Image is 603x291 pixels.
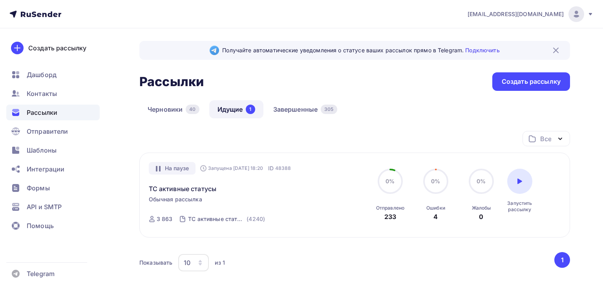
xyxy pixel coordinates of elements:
[433,212,438,221] div: 4
[200,165,263,171] div: Запущена [DATE] 18:20
[27,108,57,117] span: Рассылки
[6,142,100,158] a: Шаблоны
[472,205,491,211] div: Жалобы
[215,259,225,267] div: из 1
[184,258,190,267] div: 10
[468,10,564,18] span: [EMAIL_ADDRESS][DOMAIN_NAME]
[6,180,100,196] a: Формы
[27,89,57,98] span: Контакты
[27,202,62,212] span: API и SMTP
[149,184,217,193] a: ТС активные статусы
[139,259,172,267] div: Показывать
[479,212,483,221] div: 0
[149,195,202,203] span: Обычная рассылка
[477,178,486,184] span: 0%
[321,105,337,114] div: 305
[540,134,551,144] div: Все
[275,164,291,172] span: 48388
[384,212,396,221] div: 233
[139,74,204,90] h2: Рассылки
[376,205,404,211] div: Отправлено
[6,86,100,101] a: Контакты
[6,67,100,83] a: Дашборд
[187,213,266,225] a: ТС активные статусы (4240)
[27,269,55,278] span: Telegram
[149,162,196,175] div: На паузе
[6,105,100,120] a: Рассылки
[27,127,68,136] span: Отправители
[386,178,395,184] span: 0%
[210,46,219,55] img: Telegram
[468,6,594,22] a: [EMAIL_ADDRESS][DOMAIN_NAME]
[27,183,50,193] span: Формы
[188,215,245,223] div: ТС активные статусы
[265,100,345,118] a: Завершенные305
[431,178,440,184] span: 0%
[27,145,57,155] span: Шаблоны
[426,205,445,211] div: Ошибки
[554,252,570,268] button: Go to page 1
[178,254,209,272] button: 10
[523,131,570,146] button: Все
[27,221,54,230] span: Помощь
[27,70,57,79] span: Дашборд
[157,215,173,223] div: 3 863
[27,164,64,174] span: Интеграции
[247,215,265,223] div: (4240)
[268,164,274,172] span: ID
[502,77,561,86] div: Создать рассылку
[553,252,570,268] ul: Pagination
[209,100,263,118] a: Идущие1
[507,200,532,213] div: Запустить рассылку
[222,46,499,54] span: Получайте автоматические уведомления о статусе ваших рассылок прямо в Telegram.
[139,100,208,118] a: Черновики40
[246,105,255,114] div: 1
[465,47,499,53] a: Подключить
[6,123,100,139] a: Отправители
[186,105,199,114] div: 40
[28,43,86,53] div: Создать рассылку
